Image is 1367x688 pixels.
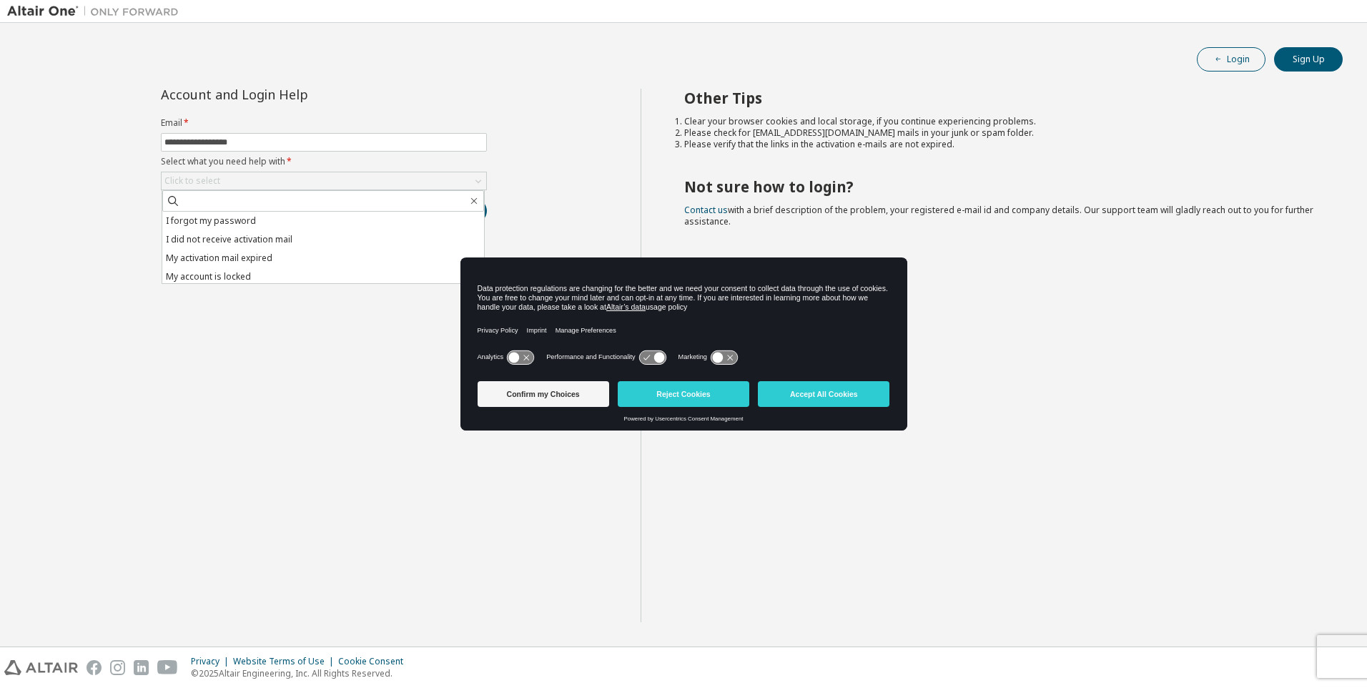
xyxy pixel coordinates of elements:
div: Account and Login Help [161,89,422,100]
button: Login [1197,47,1265,72]
label: Email [161,117,487,129]
span: with a brief description of the problem, your registered e-mail id and company details. Our suppo... [684,204,1313,227]
div: Cookie Consent [338,656,412,667]
li: Clear your browser cookies and local storage, if you continue experiencing problems. [684,116,1318,127]
div: Click to select [162,172,486,190]
div: Website Terms of Use [233,656,338,667]
img: instagram.svg [110,660,125,675]
div: Click to select [164,175,220,187]
a: Contact us [684,204,728,216]
img: Altair One [7,4,186,19]
img: altair_logo.svg [4,660,78,675]
button: Sign Up [1274,47,1343,72]
label: Select what you need help with [161,156,487,167]
li: I forgot my password [162,212,484,230]
h2: Other Tips [684,89,1318,107]
li: Please check for [EMAIL_ADDRESS][DOMAIN_NAME] mails in your junk or spam folder. [684,127,1318,139]
img: facebook.svg [87,660,102,675]
img: linkedin.svg [134,660,149,675]
h2: Not sure how to login? [684,177,1318,196]
p: © 2025 Altair Engineering, Inc. All Rights Reserved. [191,667,412,679]
div: Privacy [191,656,233,667]
img: youtube.svg [157,660,178,675]
li: Please verify that the links in the activation e-mails are not expired. [684,139,1318,150]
